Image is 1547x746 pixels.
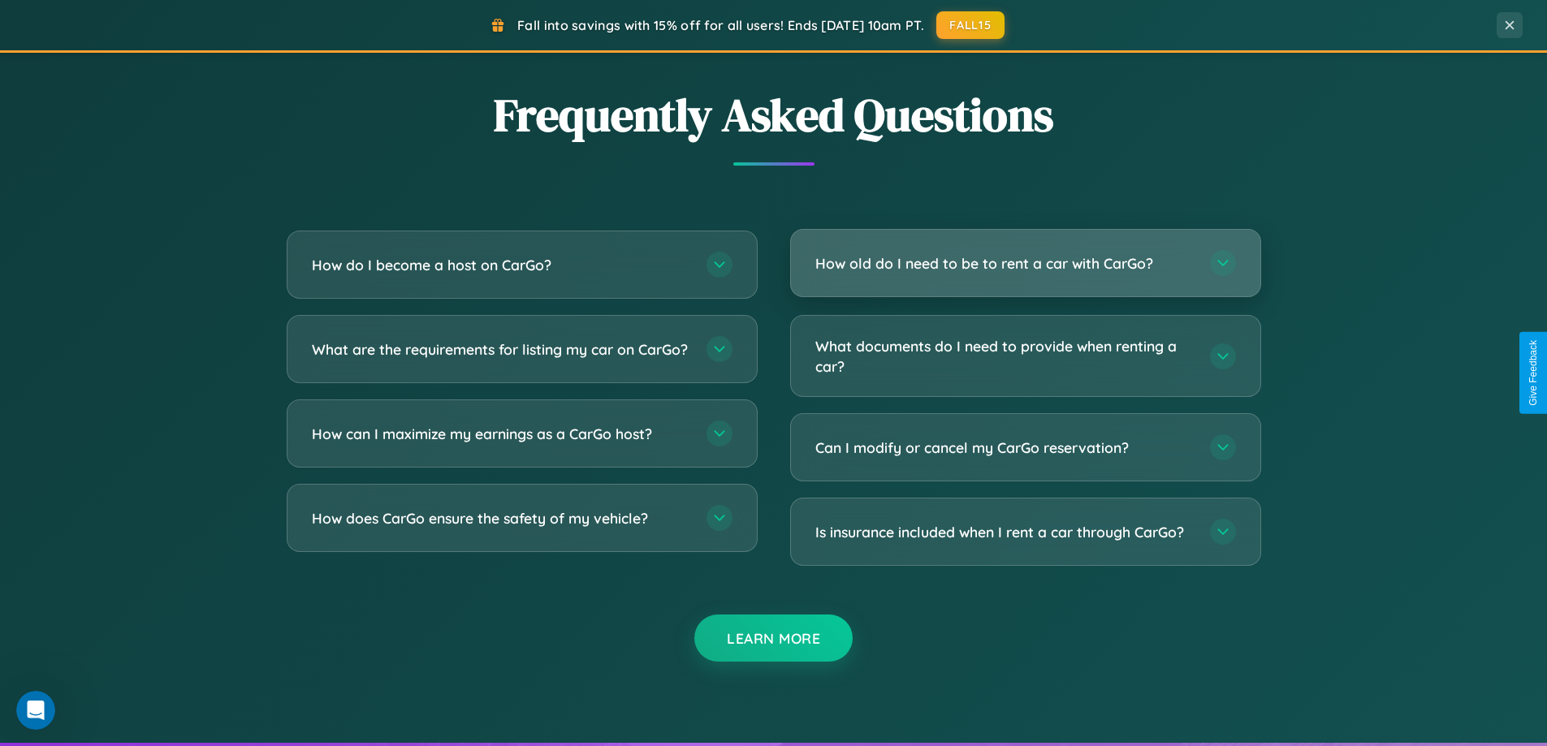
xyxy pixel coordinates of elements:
[815,438,1194,458] h3: Can I modify or cancel my CarGo reservation?
[815,522,1194,542] h3: Is insurance included when I rent a car through CarGo?
[936,11,1005,39] button: FALL15
[1528,340,1539,406] div: Give Feedback
[312,508,690,528] h3: How does CarGo ensure the safety of my vehicle?
[287,84,1261,146] h2: Frequently Asked Questions
[815,253,1194,274] h3: How old do I need to be to rent a car with CarGo?
[312,424,690,444] h3: How can I maximize my earnings as a CarGo host?
[312,339,690,360] h3: What are the requirements for listing my car on CarGo?
[312,255,690,275] h3: How do I become a host on CarGo?
[16,691,55,730] iframe: Intercom live chat
[517,17,924,33] span: Fall into savings with 15% off for all users! Ends [DATE] 10am PT.
[694,614,853,662] button: Learn More
[815,336,1194,376] h3: What documents do I need to provide when renting a car?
